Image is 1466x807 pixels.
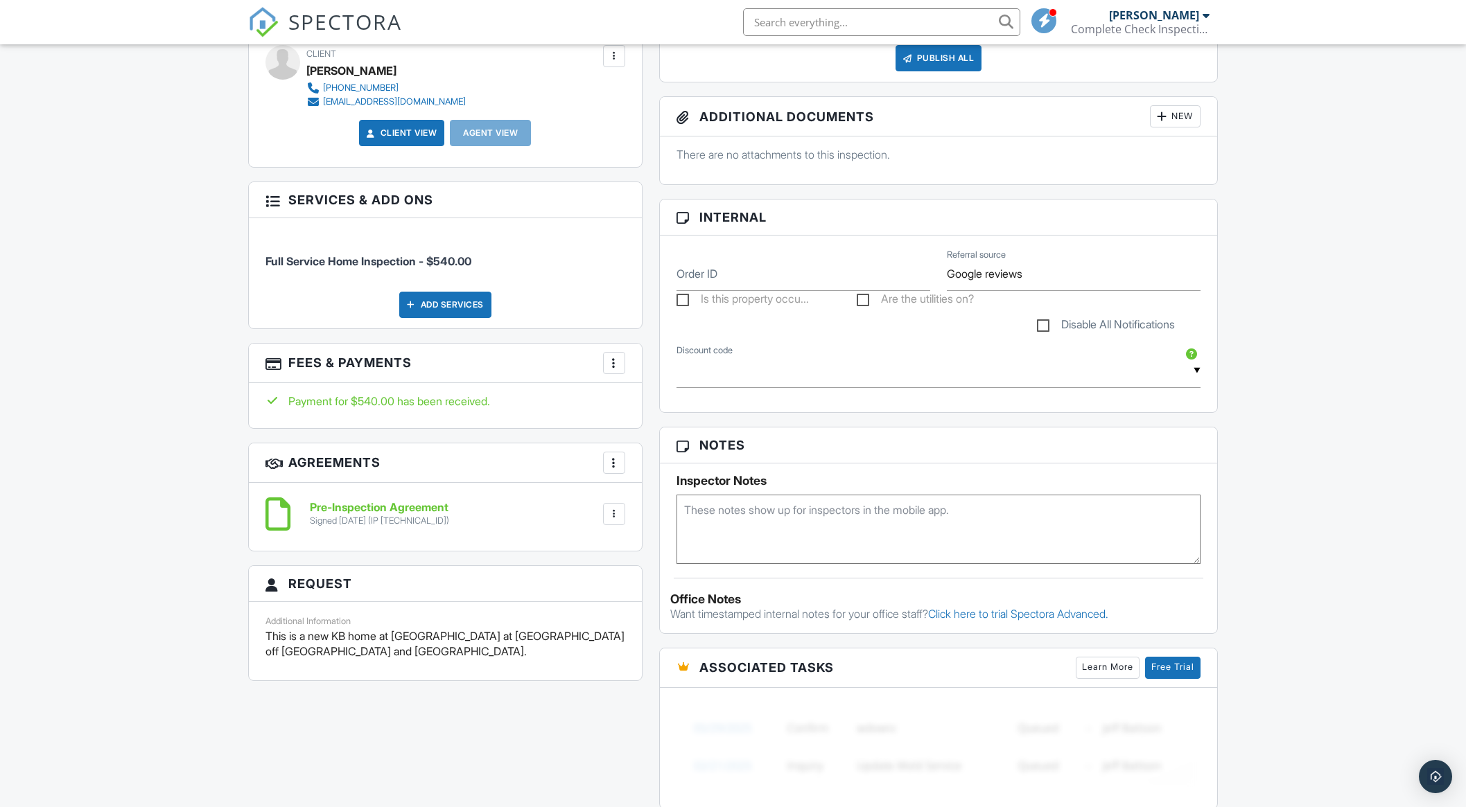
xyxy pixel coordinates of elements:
label: Referral source [947,249,1006,261]
label: Order ID [677,266,717,281]
a: Client View [364,126,437,140]
label: Disable All Notifications [1037,318,1175,335]
div: Open Intercom Messenger [1419,760,1452,793]
span: SPECTORA [288,7,402,36]
a: [PHONE_NUMBER] [306,81,466,95]
p: Want timestamped internal notes for your office staff? [670,606,1207,621]
span: Full Service Home Inspection - $540.00 [265,254,471,268]
a: [EMAIL_ADDRESS][DOMAIN_NAME] [306,95,466,109]
div: [PERSON_NAME] [306,60,396,81]
a: SPECTORA [248,19,402,48]
label: Is this property occupied? [677,292,809,310]
h3: Request [249,566,642,602]
h3: Internal [660,199,1218,236]
div: New [1150,105,1201,127]
div: Publish All [896,45,982,71]
h3: Fees & Payments [249,344,642,383]
h6: Pre-Inspection Agreement [310,502,449,514]
div: Add Services [399,292,491,318]
label: Discount code [677,344,733,357]
div: [EMAIL_ADDRESS][DOMAIN_NAME] [323,96,466,107]
div: Complete Check Inspections, LLC [1071,22,1210,36]
label: Are the utilities on? [857,292,974,310]
a: Free Trial [1145,657,1201,679]
h3: Notes [660,427,1218,463]
div: [PERSON_NAME] [1109,8,1199,22]
input: Search everything... [743,8,1020,36]
a: Learn More [1076,657,1140,679]
img: The Best Home Inspection Software - Spectora [248,7,279,37]
h5: Inspector Notes [677,474,1201,488]
p: There are no attachments to this inspection. [677,147,1201,162]
img: blurred-tasks-251b60f19c3f713f9215ee2a18cbf2105fc2d72fcd585247cf5e9ec0c957c1dd.png [677,698,1201,795]
div: Signed [DATE] (IP [TECHNICAL_ID]) [310,515,449,526]
div: Payment for $540.00 has been received. [265,393,625,409]
span: Client [306,48,336,59]
h3: Agreements [249,443,642,483]
a: Pre-Inspection Agreement Signed [DATE] (IP [TECHNICAL_ID]) [310,502,449,526]
li: Service: Full Service Home Inspection [265,229,625,280]
h3: Services & Add ons [249,182,642,218]
div: Office Notes [670,592,1207,606]
h3: Additional Documents [660,97,1218,136]
div: [PHONE_NUMBER] [323,82,399,94]
label: Additional Information [265,616,351,626]
a: Click here to trial Spectora Advanced. [928,607,1108,621]
span: Associated Tasks [699,658,834,677]
p: This is a new KB home at [GEOGRAPHIC_DATA] at [GEOGRAPHIC_DATA] off [GEOGRAPHIC_DATA] and [GEOGRA... [265,628,625,659]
